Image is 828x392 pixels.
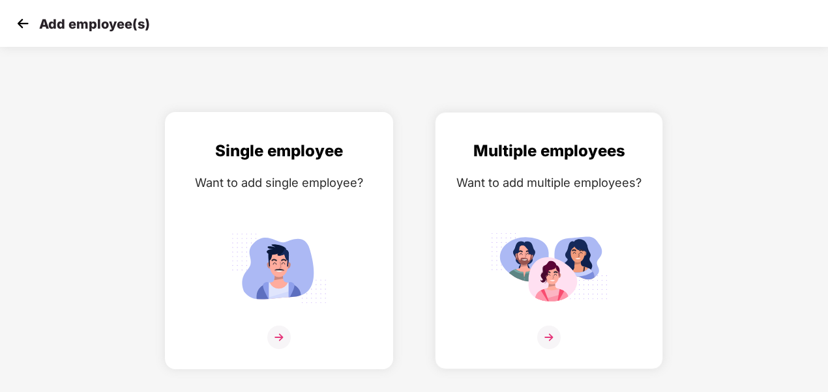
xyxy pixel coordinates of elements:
[267,326,291,349] img: svg+xml;base64,PHN2ZyB4bWxucz0iaHR0cDovL3d3dy53My5vcmcvMjAwMC9zdmciIHdpZHRoPSIzNiIgaGVpZ2h0PSIzNi...
[490,227,608,309] img: svg+xml;base64,PHN2ZyB4bWxucz0iaHR0cDovL3d3dy53My5vcmcvMjAwMC9zdmciIGlkPSJNdWx0aXBsZV9lbXBsb3llZS...
[179,139,379,163] div: Single employee
[220,227,338,309] img: svg+xml;base64,PHN2ZyB4bWxucz0iaHR0cDovL3d3dy53My5vcmcvMjAwMC9zdmciIGlkPSJTaW5nbGVfZW1wbG95ZWUiIH...
[537,326,561,349] img: svg+xml;base64,PHN2ZyB4bWxucz0iaHR0cDovL3d3dy53My5vcmcvMjAwMC9zdmciIHdpZHRoPSIzNiIgaGVpZ2h0PSIzNi...
[13,14,33,33] img: svg+xml;base64,PHN2ZyB4bWxucz0iaHR0cDovL3d3dy53My5vcmcvMjAwMC9zdmciIHdpZHRoPSIzMCIgaGVpZ2h0PSIzMC...
[449,173,649,192] div: Want to add multiple employees?
[449,139,649,163] div: Multiple employees
[179,173,379,192] div: Want to add single employee?
[39,16,150,32] p: Add employee(s)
